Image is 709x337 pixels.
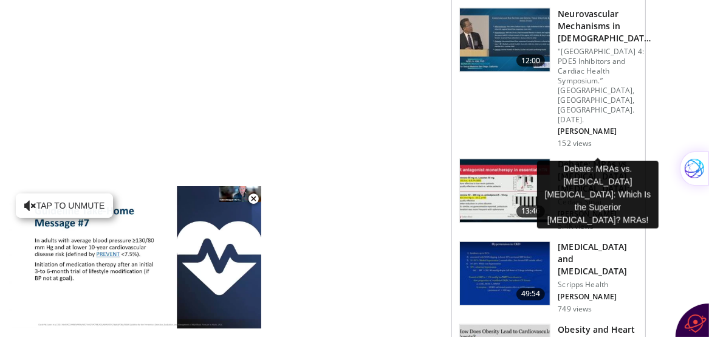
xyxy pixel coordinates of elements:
[558,139,592,149] p: 152 views
[241,186,265,212] button: Close
[460,9,550,72] img: 42c8e9c9-d485-4f2b-95c5-14a3cb4d413b.150x105_q85_crop-smart_upscale.jpg
[459,159,638,232] a: 13:46 Debate: MRAs vs. [MEDICAL_DATA] [MEDICAL_DATA]: Which Is the Superior Antihyper… Cedars Sin...
[460,242,550,305] img: 3d1c5e88-6f42-4970-9524-3b1039299965.150x105_q85_crop-smart_upscale.jpg
[558,241,638,278] h3: [MEDICAL_DATA] and [MEDICAL_DATA]
[459,8,638,149] a: 12:00 Neurovascular Mechanisms in [DEMOGRAPHIC_DATA] Sexual Arousal Disorders and Pote… "[GEOGRAP...
[558,280,638,290] p: Scripps Health
[460,159,550,223] img: 0bd65f3c-7dae-493e-b8f7-a557d9b6d3c1.150x105_q85_crop-smart_upscale.jpg
[558,8,652,44] h3: Neurovascular Mechanisms in [DEMOGRAPHIC_DATA] Sexual Arousal Disorders and Pote…
[516,55,546,67] span: 12:00
[537,161,659,229] div: Debate: MRAs vs. [MEDICAL_DATA] [MEDICAL_DATA]: Which Is the Superior [MEDICAL_DATA]? MRAs!
[459,241,638,314] a: 49:54 [MEDICAL_DATA] and [MEDICAL_DATA] Scripps Health [PERSON_NAME] 749 views
[9,186,261,328] video-js: Video Player
[558,293,638,302] p: [PERSON_NAME]
[516,288,546,301] span: 49:54
[516,206,546,218] span: 13:46
[558,47,652,125] p: "[GEOGRAPHIC_DATA] 4: PDE5 Inhibitors and Cardiac Health Symposium.” [GEOGRAPHIC_DATA], [GEOGRAPH...
[16,193,113,218] button: Tap to unmute
[558,305,592,314] p: 749 views
[558,127,652,137] p: [PERSON_NAME]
